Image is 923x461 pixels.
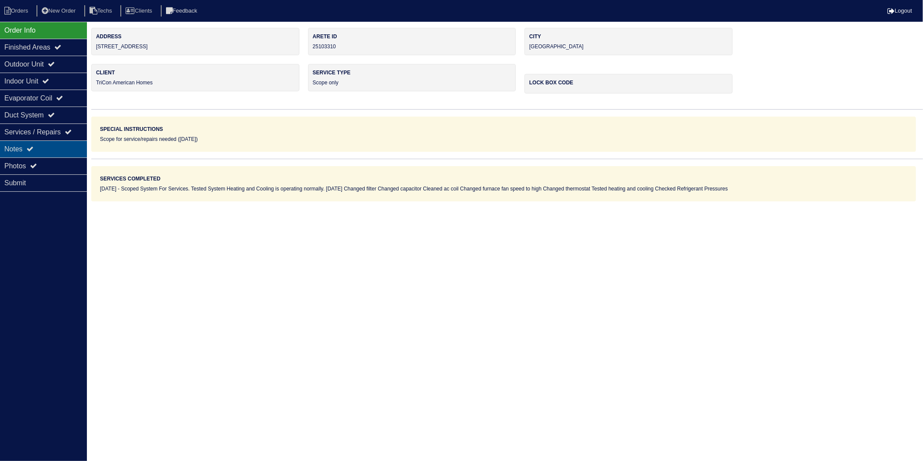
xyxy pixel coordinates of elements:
div: TriCon American Homes [91,64,299,91]
label: City [529,33,728,40]
label: Address [96,33,295,40]
li: New Order [37,5,83,17]
a: Techs [84,7,119,14]
label: Arete ID [313,33,511,40]
div: Scope for service/repairs needed ([DATE]) [100,135,907,143]
label: Special Instructions [100,125,163,133]
div: [GEOGRAPHIC_DATA] [525,28,733,55]
div: [STREET_ADDRESS] [91,28,299,55]
a: New Order [37,7,83,14]
div: 25103310 [308,28,516,55]
div: [DATE] - Scoped System For Services. Tested System Heating and Cooling is operating normally. [DA... [100,185,907,193]
a: Logout [887,7,912,14]
li: Feedback [161,5,204,17]
a: Clients [120,7,159,14]
label: Lock box code [529,79,728,87]
label: Client [96,69,295,77]
label: Service Type [313,69,511,77]
li: Clients [120,5,159,17]
li: Techs [84,5,119,17]
div: Scope only [308,64,516,91]
label: Services Completed [100,175,160,183]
